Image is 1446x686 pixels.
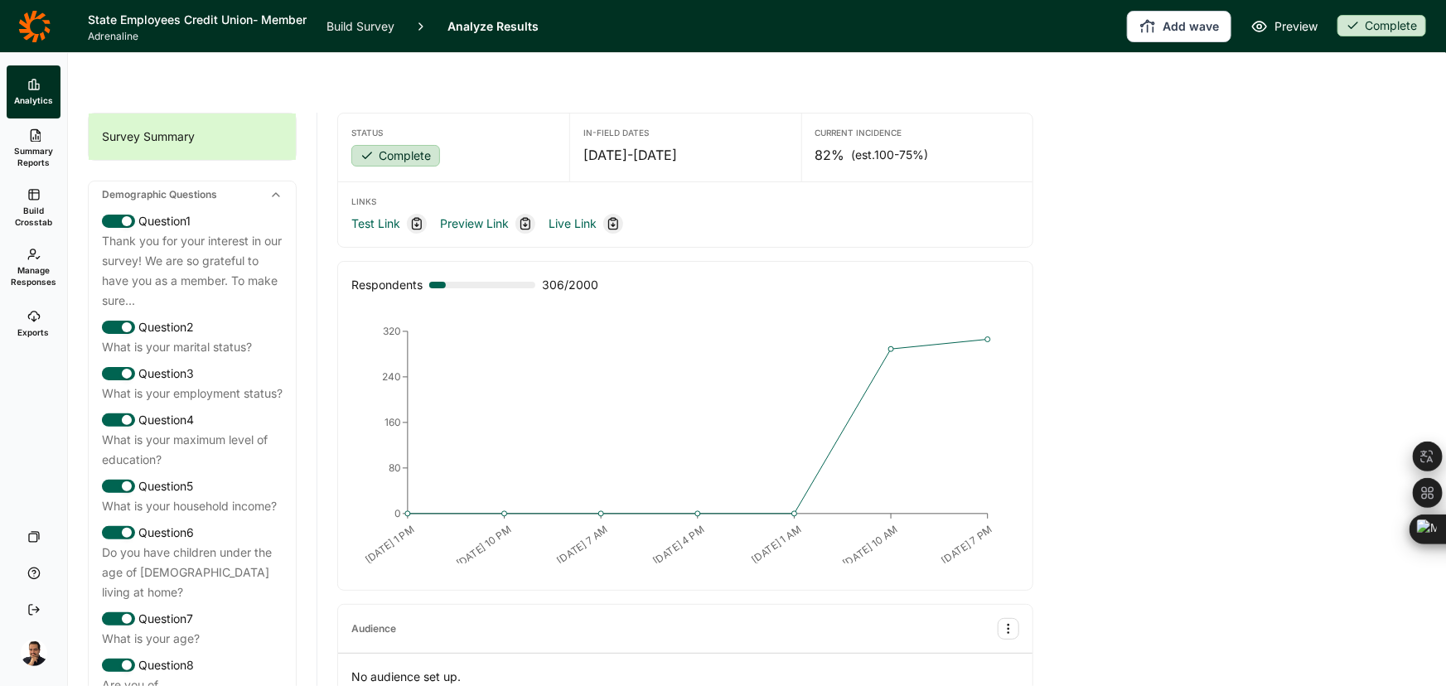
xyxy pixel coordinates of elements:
[7,178,60,238] a: Build Crosstab
[7,297,60,350] a: Exports
[939,523,994,567] text: [DATE] 7 PM
[351,196,1019,207] div: Links
[14,94,53,106] span: Analytics
[102,496,283,516] div: What is your household income?
[102,543,283,602] div: Do you have children under the age of [DEMOGRAPHIC_DATA] living at home?
[1337,15,1426,36] div: Complete
[383,325,401,337] tspan: 320
[102,337,283,357] div: What is your marital status?
[815,127,1019,138] div: Current Incidence
[998,618,1019,640] button: Audience Options
[11,264,56,287] span: Manage Responses
[549,214,597,234] a: Live Link
[102,317,283,337] div: Question 2
[440,214,509,234] a: Preview Link
[102,523,283,543] div: Question 6
[89,114,296,160] div: Survey Summary
[1127,11,1231,42] button: Add wave
[351,622,396,635] div: Audience
[351,145,440,168] button: Complete
[88,30,307,43] span: Adrenaline
[363,523,417,566] text: [DATE] 1 PM
[102,211,283,231] div: Question 1
[13,145,54,168] span: Summary Reports
[102,655,283,675] div: Question 8
[102,364,283,384] div: Question 3
[554,523,610,567] text: [DATE] 7 AM
[389,461,401,474] tspan: 80
[1251,17,1318,36] a: Preview
[351,127,556,138] div: Status
[542,275,598,295] span: 306 / 2000
[650,523,707,568] text: [DATE] 4 PM
[454,523,514,569] text: [DATE] 10 PM
[749,523,803,566] text: [DATE] 1 AM
[102,231,283,311] div: Thank you for your interest in our survey! We are so grateful to have you as a member. To make su...
[102,629,283,649] div: What is your age?
[102,410,283,430] div: Question 4
[1337,15,1426,38] button: Complete
[394,507,401,519] tspan: 0
[351,275,423,295] div: Respondents
[102,384,283,403] div: What is your employment status?
[7,238,60,297] a: Manage Responses
[89,181,296,208] div: Demographic Questions
[102,609,283,629] div: Question 7
[852,147,929,163] span: (est. 100-75% )
[102,430,283,470] div: What is your maximum level of education?
[841,523,901,569] text: [DATE] 10 AM
[102,476,283,496] div: Question 5
[583,145,787,165] div: [DATE] - [DATE]
[1274,17,1318,36] span: Preview
[13,205,54,228] span: Build Crosstab
[351,214,400,234] a: Test Link
[384,416,401,428] tspan: 160
[407,214,427,234] div: Copy link
[351,145,440,167] div: Complete
[18,326,50,338] span: Exports
[515,214,535,234] div: Copy link
[815,145,845,165] span: 82%
[88,10,307,30] h1: State Employees Credit Union- Member
[583,127,787,138] div: In-Field Dates
[382,370,401,383] tspan: 240
[7,65,60,118] a: Analytics
[603,214,623,234] div: Copy link
[21,640,47,666] img: amg06m4ozjtcyqqhuw5b.png
[7,118,60,178] a: Summary Reports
